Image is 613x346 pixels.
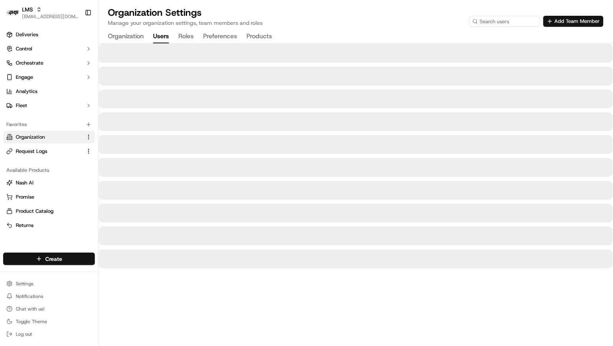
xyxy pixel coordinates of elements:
[6,193,92,201] a: Promise
[6,134,82,141] a: Organization
[16,179,33,186] span: Nash AI
[203,30,237,43] button: Preferences
[35,74,129,82] div: Start new chat
[70,121,86,128] span: [DATE]
[24,121,64,128] span: [PERSON_NAME]
[3,291,95,302] button: Notifications
[16,148,47,155] span: Request Logs
[16,331,32,337] span: Log out
[134,77,143,86] button: Start new chat
[8,7,24,23] img: Nash
[16,281,33,287] span: Settings
[16,60,43,67] span: Orchestrate
[8,102,53,108] div: Past conversations
[65,143,68,149] span: •
[6,222,92,229] a: Returns
[17,74,31,89] img: 4281594248423_2fcf9dad9f2a874258b8_72.png
[45,255,62,263] span: Create
[3,85,95,98] a: Analytics
[469,16,540,27] input: Search users
[543,16,604,27] button: Add Team Member
[3,3,81,22] button: LMSLMS[EMAIL_ADDRESS][DOMAIN_NAME]
[3,278,95,289] button: Settings
[3,43,95,55] button: Control
[122,100,143,110] button: See all
[16,318,47,325] span: Toggle Theme
[20,50,142,58] input: Got a question? Start typing here...
[3,219,95,232] button: Returns
[3,191,95,203] button: Promise
[16,222,33,229] span: Returns
[3,177,95,189] button: Nash AI
[78,195,95,201] span: Pylon
[6,208,92,215] a: Product Catalog
[3,303,95,314] button: Chat with us!
[246,30,272,43] button: Products
[16,134,45,141] span: Organization
[22,13,78,20] button: [EMAIL_ADDRESS][DOMAIN_NAME]
[108,19,263,27] p: Manage your organization settings, team members and roles
[16,45,32,52] span: Control
[8,74,22,89] img: 1736555255976-a54dd68f-1ca7-489b-9aae-adbdc363a1c4
[16,175,60,183] span: Knowledge Base
[24,143,64,149] span: [PERSON_NAME]
[16,306,44,312] span: Chat with us!
[8,135,20,148] img: Zach Benton
[3,28,95,41] a: Deliveries
[8,176,14,182] div: 📗
[3,329,95,340] button: Log out
[63,172,130,186] a: 💻API Documentation
[108,30,144,43] button: Organization
[3,205,95,218] button: Product Catalog
[8,31,143,43] p: Welcome 👋
[3,253,95,265] button: Create
[6,10,19,15] img: LMS
[16,102,27,109] span: Fleet
[16,88,37,95] span: Analytics
[67,176,73,182] div: 💻
[108,6,263,19] h1: Organization Settings
[6,179,92,186] a: Nash AI
[3,57,95,69] button: Orchestrate
[22,6,33,13] button: LMS
[8,114,20,126] img: Masood Aslam
[6,148,82,155] a: Request Logs
[16,193,34,201] span: Promise
[178,30,194,43] button: Roles
[3,164,95,177] div: Available Products
[5,172,63,186] a: 📗Knowledge Base
[3,145,95,158] button: Request Logs
[3,131,95,143] button: Organization
[65,121,68,128] span: •
[16,74,33,81] span: Engage
[16,293,43,299] span: Notifications
[16,208,54,215] span: Product Catalog
[74,175,126,183] span: API Documentation
[70,143,86,149] span: [DATE]
[3,118,95,131] div: Favorites
[3,71,95,84] button: Engage
[56,194,95,201] a: Powered byPylon
[153,30,169,43] button: Users
[3,316,95,327] button: Toggle Theme
[3,99,95,112] button: Fleet
[35,82,108,89] div: We're available if you need us!
[16,31,38,38] span: Deliveries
